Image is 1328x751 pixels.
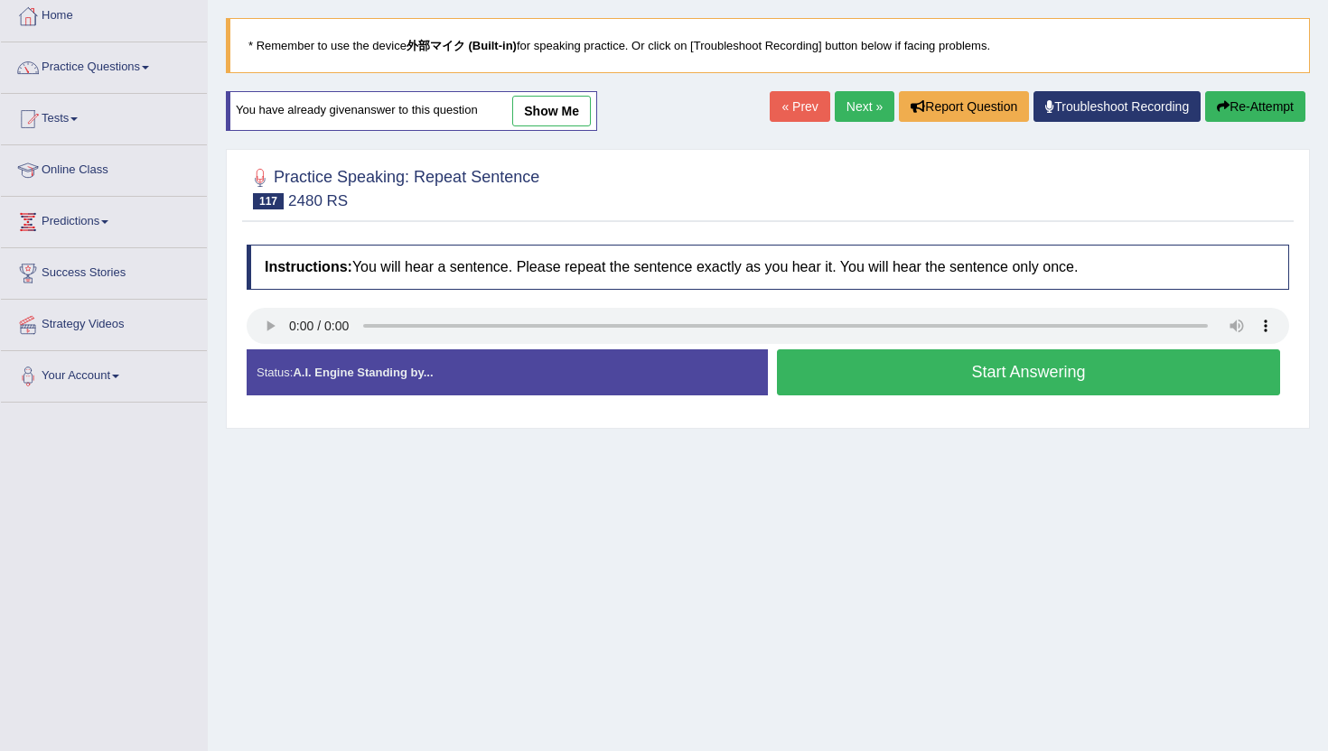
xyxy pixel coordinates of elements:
[247,245,1289,290] h4: You will hear a sentence. Please repeat the sentence exactly as you hear it. You will hear the se...
[1205,91,1305,122] button: Re-Attempt
[247,164,539,209] h2: Practice Speaking: Repeat Sentence
[1,248,207,293] a: Success Stories
[247,349,768,395] div: Status:
[512,96,591,126] a: show me
[265,259,352,274] b: Instructions:
[1033,91,1201,122] a: Troubleshoot Recording
[1,42,207,88] a: Practice Questions
[777,349,1280,395] button: Start Answering
[1,145,207,190] a: Online Class
[253,193,284,209] span: 117
[226,91,597,131] div: You have already given answer to this question
[835,91,894,122] a: Next »
[226,18,1310,73] blockquote: * Remember to use the device for speaking practice. Or click on [Troubleshoot Recording] button b...
[1,351,207,396] a: Your Account
[288,192,348,209] small: 2480 RS
[293,366,433,379] strong: A.I. Engine Standing by...
[770,91,829,122] a: « Prev
[407,39,517,52] b: 外部マイク (Built-in)
[1,197,207,242] a: Predictions
[899,91,1029,122] button: Report Question
[1,94,207,139] a: Tests
[1,300,207,345] a: Strategy Videos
